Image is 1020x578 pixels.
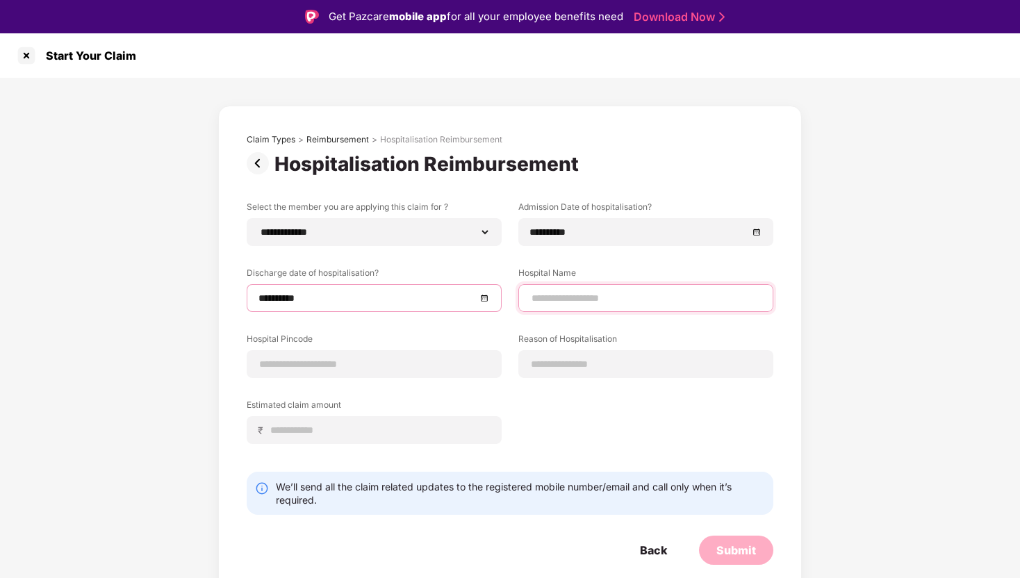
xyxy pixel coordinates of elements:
span: ₹ [258,424,269,437]
label: Estimated claim amount [247,399,502,416]
label: Reason of Hospitalisation [518,333,773,350]
label: Select the member you are applying this claim for ? [247,201,502,218]
label: Hospital Pincode [247,333,502,350]
div: > [372,134,377,145]
div: Submit [716,543,756,558]
div: > [298,134,304,145]
label: Hospital Name [518,267,773,284]
div: Reimbursement [306,134,369,145]
div: Hospitalisation Reimbursement [380,134,502,145]
div: Claim Types [247,134,295,145]
img: svg+xml;base64,PHN2ZyBpZD0iSW5mby0yMHgyMCIgeG1sbnM9Imh0dHA6Ly93d3cudzMub3JnLzIwMDAvc3ZnIiB3aWR0aD... [255,481,269,495]
a: Download Now [634,10,721,24]
div: Get Pazcare for all your employee benefits need [329,8,623,25]
div: We’ll send all the claim related updates to the registered mobile number/email and call only when... [276,480,765,506]
label: Admission Date of hospitalisation? [518,201,773,218]
div: Back [640,543,667,558]
div: Hospitalisation Reimbursement [274,152,584,176]
img: svg+xml;base64,PHN2ZyBpZD0iUHJldi0zMngzMiIgeG1sbnM9Imh0dHA6Ly93d3cudzMub3JnLzIwMDAvc3ZnIiB3aWR0aD... [247,152,274,174]
div: Start Your Claim [38,49,136,63]
img: Stroke [719,10,725,24]
label: Discharge date of hospitalisation? [247,267,502,284]
img: Logo [305,10,319,24]
strong: mobile app [389,10,447,23]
